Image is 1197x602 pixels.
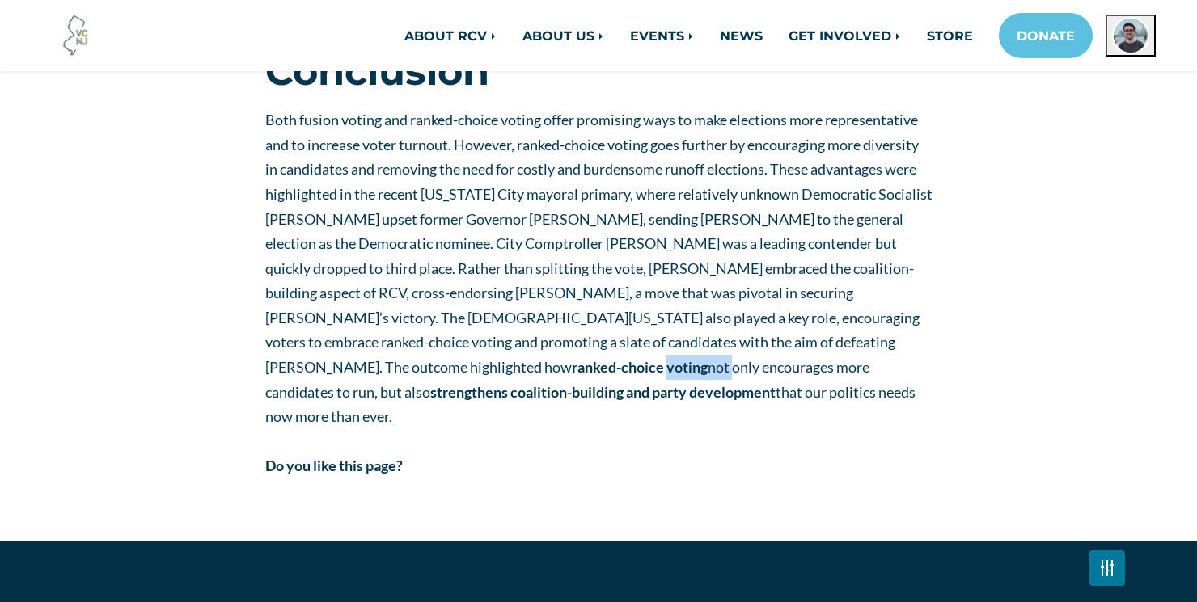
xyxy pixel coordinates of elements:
[707,19,776,52] a: NEWS
[914,19,986,52] a: STORE
[265,111,933,425] span: Both fusion voting and ranked-choice voting offer promising ways to make elections more represent...
[391,19,510,52] a: ABOUT RCV
[508,481,561,497] iframe: X Post Button
[510,19,617,52] a: ABOUT US
[776,19,914,52] a: GET INVOLVED
[1101,564,1114,571] img: Fader
[999,13,1093,58] a: DONATE
[265,13,1156,58] nav: Main navigation
[54,14,98,57] img: Voter Choice NJ
[1106,15,1156,57] button: Open profile menu for Jack Cunningham
[430,383,776,401] strong: strengthens coalition-building and party development
[265,457,403,474] strong: Do you like this page?
[265,486,508,503] iframe: fb:like Facebook Social Plugin
[572,358,708,376] strong: ranked-choice voting
[1112,17,1149,54] img: Jack Cunningham
[617,19,707,52] a: EVENTS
